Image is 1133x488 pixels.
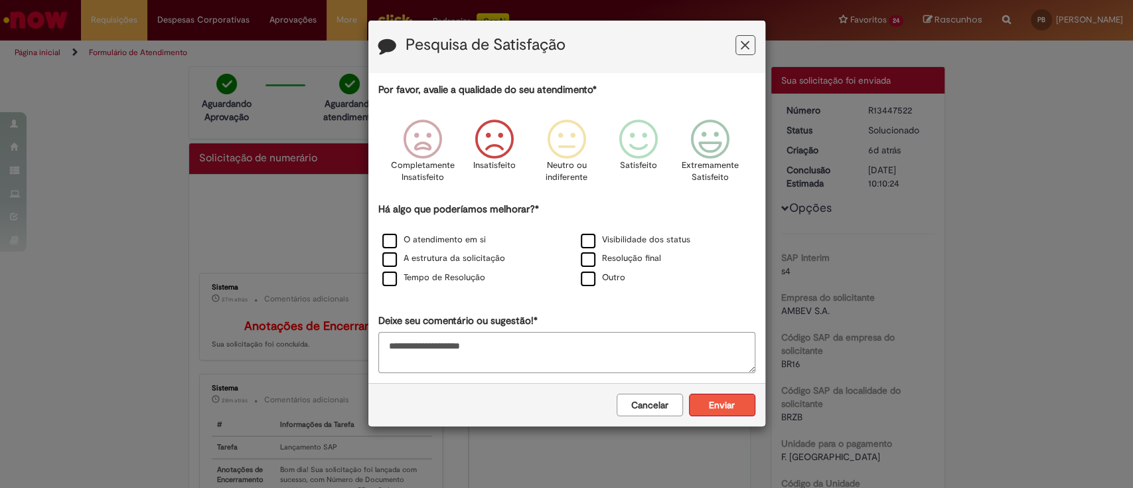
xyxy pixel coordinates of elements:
[532,110,600,201] div: Neutro ou indiferente
[382,234,486,246] label: O atendimento em si
[406,37,566,54] label: Pesquisa de Satisfação
[676,110,744,201] div: Extremamente Satisfeito
[620,159,657,172] p: Satisfeito
[682,159,739,184] p: Extremamente Satisfeito
[382,252,505,265] label: A estrutura da solicitação
[605,110,672,201] div: Satisfeito
[391,159,455,184] p: Completamente Insatisfeito
[378,314,538,328] label: Deixe seu comentário ou sugestão!*
[382,272,485,284] label: Tempo de Resolução
[473,159,516,172] p: Insatisfeito
[689,394,755,416] button: Enviar
[389,110,457,201] div: Completamente Insatisfeito
[617,394,683,416] button: Cancelar
[542,159,590,184] p: Neutro ou indiferente
[581,234,690,246] label: Visibilidade dos status
[461,110,528,201] div: Insatisfeito
[378,83,597,97] label: Por favor, avalie a qualidade do seu atendimento*
[581,272,625,284] label: Outro
[581,252,661,265] label: Resolução final
[378,203,755,288] div: Há algo que poderíamos melhorar?*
